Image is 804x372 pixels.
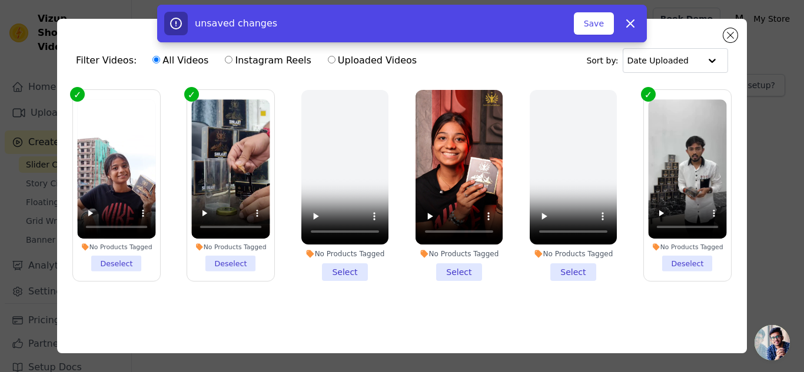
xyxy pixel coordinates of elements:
div: No Products Tagged [416,249,503,259]
div: Filter Videos: [76,47,423,74]
div: No Products Tagged [530,249,617,259]
span: unsaved changes [195,18,277,29]
label: Uploaded Videos [327,53,417,68]
div: No Products Tagged [77,243,155,251]
div: No Products Tagged [301,249,388,259]
label: Instagram Reels [224,53,311,68]
div: No Products Tagged [191,243,270,251]
label: All Videos [152,53,209,68]
button: Save [574,12,614,35]
div: No Products Tagged [648,243,726,251]
div: Sort by: [586,48,728,73]
div: Open chat [755,325,790,360]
